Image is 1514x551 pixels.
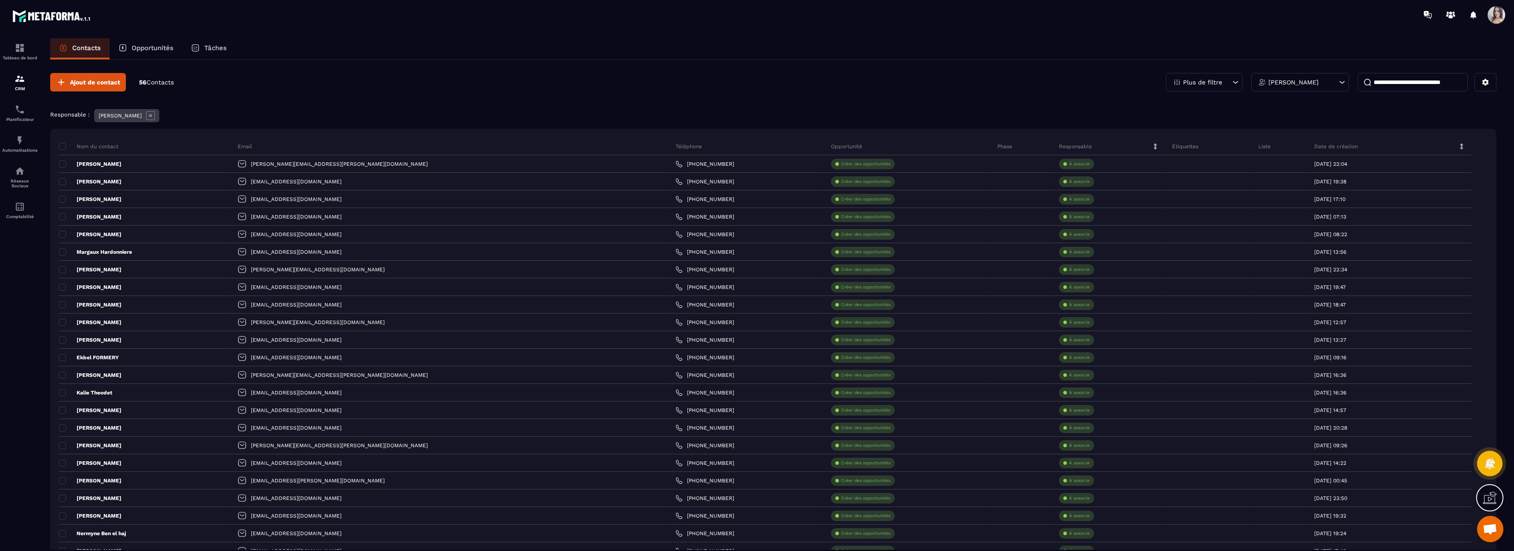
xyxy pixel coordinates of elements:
a: [PHONE_NUMBER] [676,407,734,414]
p: Créer des opportunités [841,196,890,202]
p: [DATE] 22:34 [1314,266,1347,273]
a: formationformationCRM [2,67,37,98]
p: [PERSON_NAME] [59,372,121,379]
p: Créer des opportunités [841,442,890,449]
p: Date de création [1314,143,1358,150]
a: [PHONE_NUMBER] [676,389,734,396]
p: À associe [1069,354,1090,361]
a: [PHONE_NUMBER] [676,161,734,168]
p: Créer des opportunités [841,425,890,431]
p: Liste [1258,143,1271,150]
p: À associe [1069,513,1090,519]
p: À associe [1069,231,1090,237]
p: Créer des opportunités [841,302,890,308]
a: [PHONE_NUMBER] [676,178,734,185]
p: Créer des opportunités [841,530,890,536]
p: [DATE] 16:36 [1314,372,1346,378]
a: formationformationTableau de bord [2,36,37,67]
p: Contacts [72,44,101,52]
p: [PERSON_NAME] [59,301,121,308]
a: [PHONE_NUMBER] [676,319,734,326]
a: [PHONE_NUMBER] [676,442,734,449]
p: À associe [1069,407,1090,413]
a: [PHONE_NUMBER] [676,495,734,502]
img: accountant [15,201,25,212]
p: Email [238,143,252,150]
p: Automatisations [2,148,37,153]
p: Créer des opportunités [841,337,890,343]
p: [PERSON_NAME] [59,231,121,238]
p: [DATE] 12:57 [1314,319,1346,325]
p: Responsable : [50,111,90,118]
a: [PHONE_NUMBER] [676,424,734,431]
a: accountantaccountantComptabilité [2,195,37,226]
p: [PERSON_NAME] [59,213,121,220]
p: [DATE] 19:47 [1314,284,1346,290]
p: Margaux Hardonniere [59,248,132,255]
p: [PERSON_NAME] [59,178,121,185]
a: [PHONE_NUMBER] [676,354,734,361]
a: schedulerschedulerPlanificateur [2,98,37,128]
p: À associe [1069,214,1090,220]
p: Ekbel FORMERY [59,354,119,361]
p: CRM [2,86,37,91]
p: À associe [1069,266,1090,273]
p: À associe [1069,179,1090,185]
span: Contacts [147,79,174,86]
p: [DATE] 14:22 [1314,460,1346,466]
p: 56 [139,78,174,87]
p: À associe [1069,302,1090,308]
p: Créer des opportunités [841,266,890,273]
p: [PERSON_NAME] [59,284,121,291]
p: Téléphone [676,143,702,150]
p: [PERSON_NAME] [1268,79,1319,85]
p: Créer des opportunités [841,478,890,484]
p: À associe [1069,161,1090,167]
p: Créer des opportunités [841,214,890,220]
p: Responsable [1059,143,1092,150]
a: [PHONE_NUMBER] [676,530,734,537]
p: À associe [1069,319,1090,325]
p: Créer des opportunités [841,231,890,237]
p: [DATE] 13:56 [1314,249,1346,255]
a: [PHONE_NUMBER] [676,231,734,238]
p: Kalie Theodet [59,389,112,396]
a: Contacts [50,38,110,59]
p: Créer des opportunités [841,284,890,290]
p: Planificateur [2,117,37,122]
p: [DATE] 09:26 [1314,442,1347,449]
p: [PERSON_NAME] [59,407,121,414]
img: automations [15,135,25,146]
p: Créer des opportunités [841,319,890,325]
p: [DATE] 23:50 [1314,495,1347,501]
p: [PERSON_NAME] [59,196,121,203]
p: [PERSON_NAME] [59,477,121,484]
p: À associe [1069,460,1090,466]
p: À associe [1069,530,1090,536]
p: À associe [1069,390,1090,396]
button: Ajout de contact [50,73,126,91]
a: [PHONE_NUMBER] [676,196,734,203]
a: Tâches [182,38,235,59]
p: À associe [1069,337,1090,343]
a: [PHONE_NUMBER] [676,477,734,484]
p: Créer des opportunités [841,495,890,501]
p: Nom du contact [59,143,118,150]
p: [DATE] 17:10 [1314,196,1345,202]
p: [DATE] 13:27 [1314,337,1346,343]
p: [PERSON_NAME] [59,460,121,467]
p: Étiquettes [1172,143,1198,150]
p: [DATE] 16:36 [1314,390,1346,396]
img: scheduler [15,104,25,115]
p: [PERSON_NAME] [59,266,121,273]
p: [PERSON_NAME] [59,442,121,449]
p: Créer des opportunités [841,354,890,361]
img: formation [15,73,25,84]
a: [PHONE_NUMBER] [676,266,734,273]
a: Ouvrir le chat [1477,516,1503,542]
p: [DATE] 18:47 [1314,302,1346,308]
a: [PHONE_NUMBER] [676,248,734,255]
img: formation [15,43,25,53]
p: À associe [1069,284,1090,290]
a: Opportunités [110,38,182,59]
